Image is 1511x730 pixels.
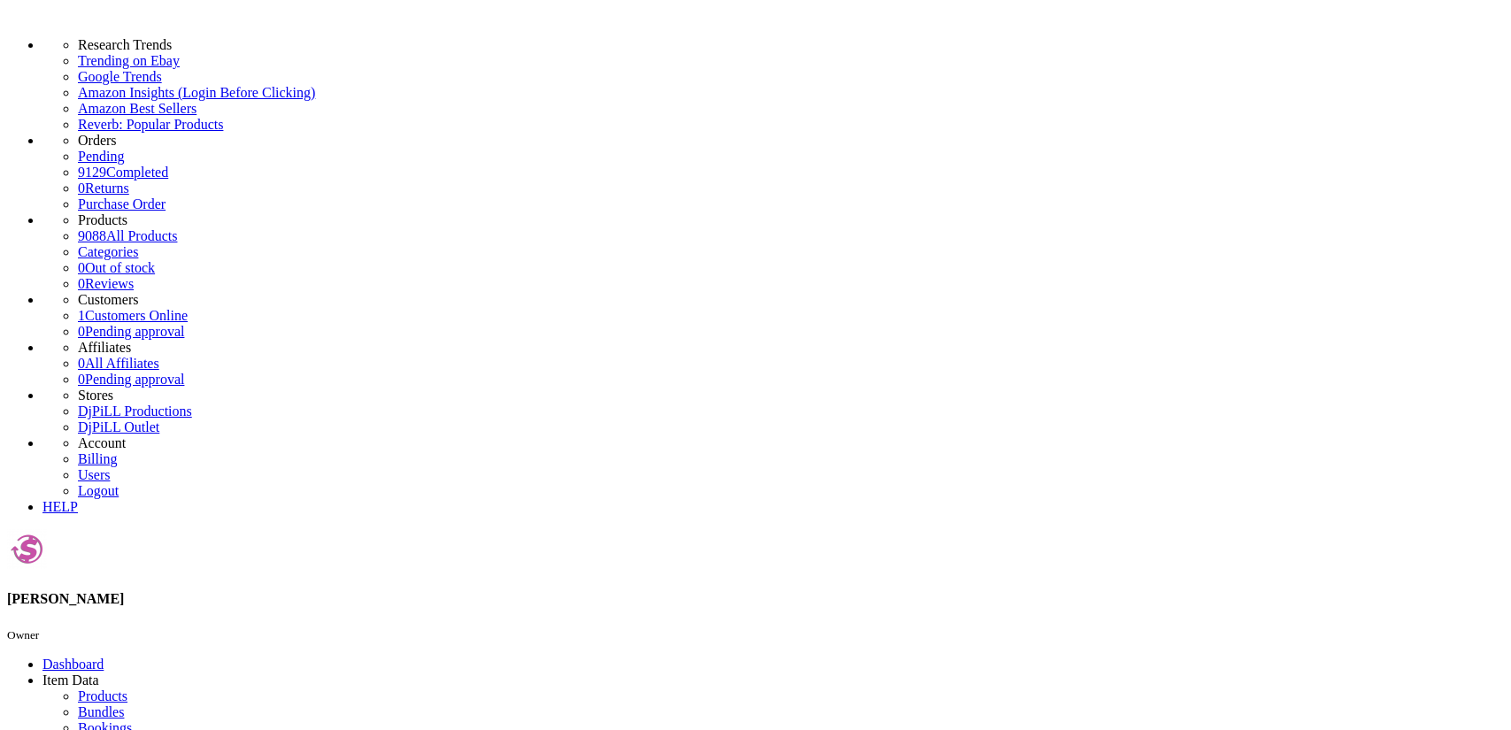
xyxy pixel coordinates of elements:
li: Account [78,435,1504,451]
a: Reverb: Popular Products [78,117,1504,133]
a: 9129Completed [78,165,168,180]
a: Purchase Order [78,196,166,211]
a: Google Trends [78,69,1504,85]
span: 0 [78,260,85,275]
a: Products [78,688,127,703]
a: HELP [42,499,78,514]
a: 0All Affiliates [78,356,159,371]
span: 0 [78,372,85,387]
a: Amazon Best Sellers [78,101,1504,117]
a: Users [78,467,110,482]
a: DjPiLL Outlet [78,419,159,434]
li: Orders [78,133,1504,149]
a: Logout [78,483,119,498]
span: 0 [78,324,85,339]
a: 0Out of stock [78,260,155,275]
a: Amazon Insights (Login Before Clicking) [78,85,1504,101]
li: Research Trends [78,37,1504,53]
a: 0Returns [78,181,129,196]
span: 1 [78,308,85,323]
a: Categories [78,244,138,259]
a: 0Pending approval [78,372,184,387]
a: 9088All Products [78,228,177,243]
img: djpill [7,529,47,569]
a: Pending [78,149,1504,165]
span: 0 [78,276,85,291]
a: 0Pending approval [78,324,184,339]
h4: [PERSON_NAME] [7,591,1504,607]
a: Dashboard [42,657,104,672]
a: DjPiLL Productions [78,403,192,419]
small: Owner [7,628,39,642]
span: 9129 [78,165,106,180]
span: 0 [78,356,85,371]
a: 0Reviews [78,276,134,291]
a: Trending on Ebay [78,53,1504,69]
li: Products [78,212,1504,228]
span: 0 [78,181,85,196]
li: Affiliates [78,340,1504,356]
a: Bundles [78,704,124,719]
span: Item Data [42,672,99,688]
a: Billing [78,451,117,466]
span: 9088 [78,228,106,243]
li: Customers [78,292,1504,308]
li: Stores [78,388,1504,403]
a: 1Customers Online [78,308,188,323]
